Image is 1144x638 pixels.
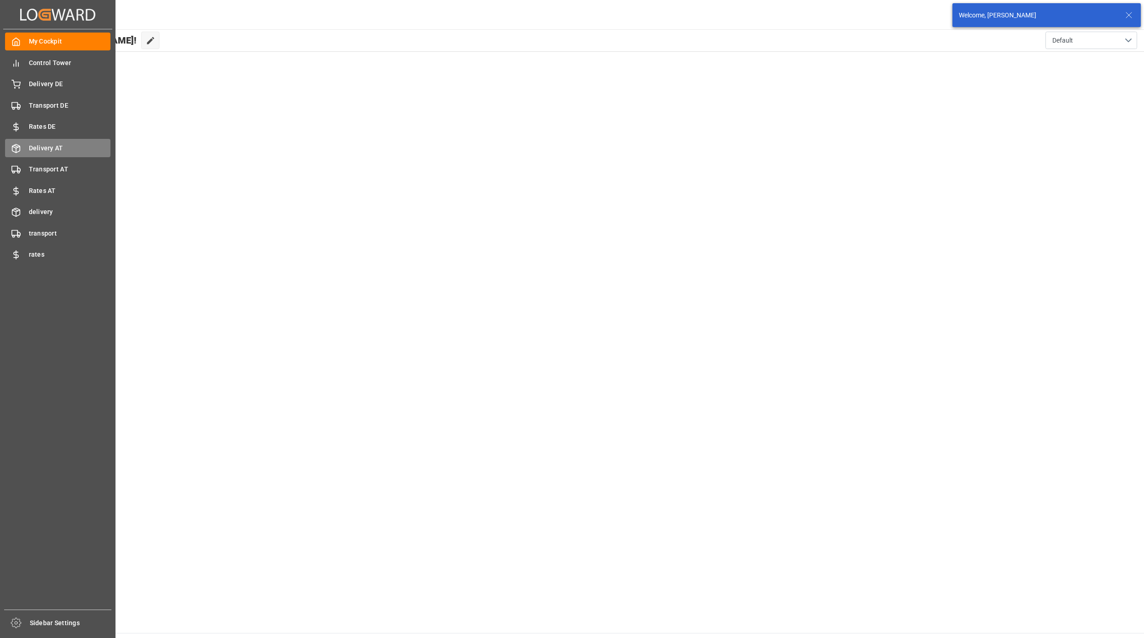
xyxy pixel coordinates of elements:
span: transport [29,229,111,238]
span: Transport AT [29,165,111,174]
button: open menu [1045,32,1137,49]
div: Welcome, [PERSON_NAME] [959,11,1116,20]
span: rates [29,250,111,259]
a: Rates DE [5,118,110,136]
span: Control Tower [29,58,111,68]
span: Transport DE [29,101,111,110]
a: Delivery AT [5,139,110,157]
span: Rates AT [29,186,111,196]
span: My Cockpit [29,37,111,46]
a: My Cockpit [5,33,110,50]
span: Default [1052,36,1073,45]
a: Rates AT [5,181,110,199]
a: transport [5,224,110,242]
a: delivery [5,203,110,221]
a: Transport DE [5,96,110,114]
span: Rates DE [29,122,111,132]
a: Transport AT [5,160,110,178]
a: rates [5,246,110,264]
span: Delivery DE [29,79,111,89]
a: Delivery DE [5,75,110,93]
a: Control Tower [5,54,110,71]
span: delivery [29,207,111,217]
span: Sidebar Settings [30,618,112,628]
span: Delivery AT [29,143,111,153]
